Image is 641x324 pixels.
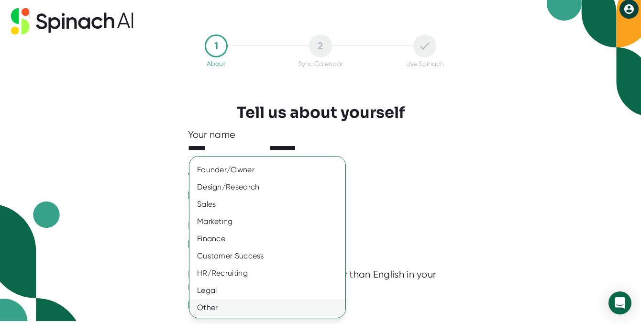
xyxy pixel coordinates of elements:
div: Other [189,299,345,316]
div: Customer Success [189,247,345,265]
div: Design/Research [189,179,345,196]
div: Legal [189,282,345,299]
div: HR/Recruiting [189,265,345,282]
div: Sales [189,196,345,213]
div: Founder/Owner [189,161,345,179]
div: Marketing [189,213,345,230]
div: Finance [189,230,345,247]
div: Open Intercom Messenger [608,291,631,314]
